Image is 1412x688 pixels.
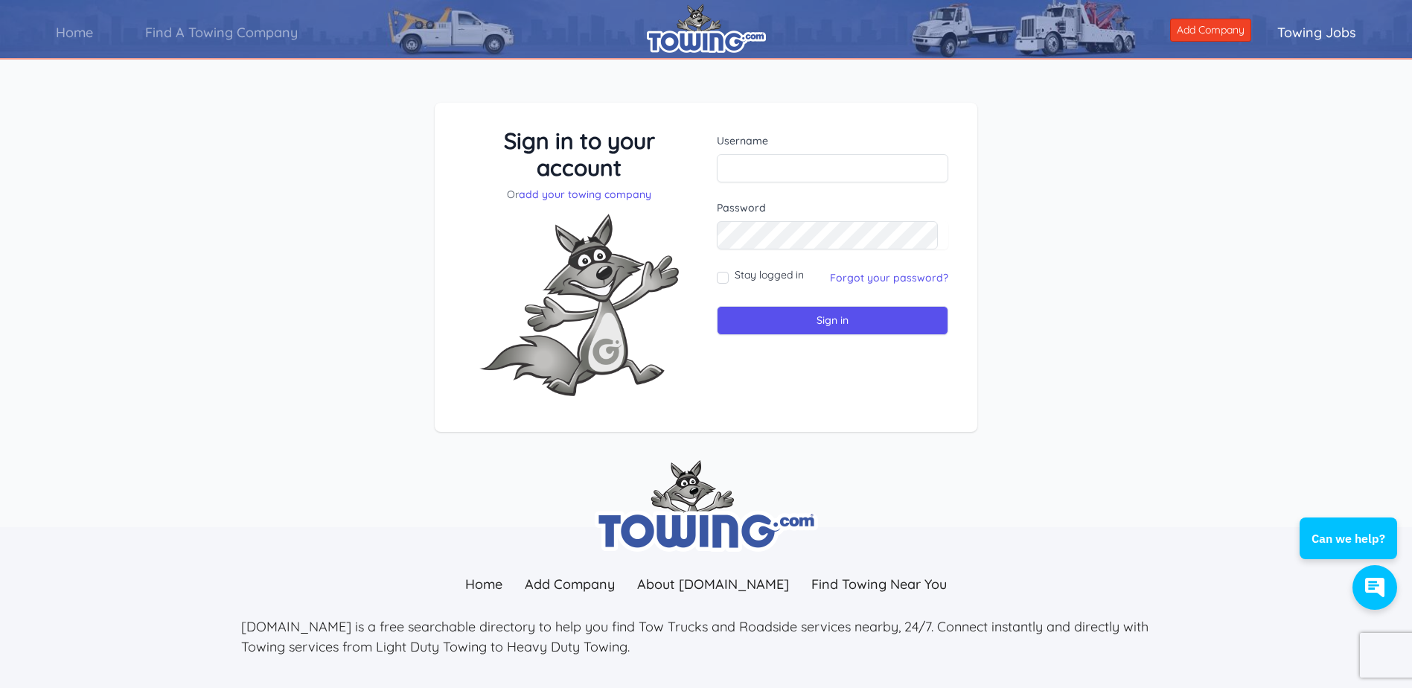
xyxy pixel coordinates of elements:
a: Home [454,568,514,600]
a: Home [30,11,119,54]
a: Add Company [514,568,626,600]
p: Or [464,187,695,202]
p: [DOMAIN_NAME] is a free searchable directory to help you find Tow Trucks and Roadside services ne... [241,617,1172,657]
img: Fox-Excited.png [467,202,691,408]
a: About [DOMAIN_NAME] [626,568,800,600]
h3: Sign in to your account [464,127,695,181]
label: Username [717,133,948,148]
img: logo.png [647,4,766,53]
label: Stay logged in [735,267,804,282]
iframe: Conversations [1288,477,1412,625]
a: Find A Towing Company [119,11,324,54]
a: add your towing company [519,188,651,201]
a: Find Towing Near You [800,568,958,600]
a: Towing Jobs [1251,11,1382,54]
label: Password [717,200,948,215]
a: Forgot your password? [830,271,948,284]
img: towing [595,460,818,552]
a: Add Company [1170,19,1251,42]
input: Sign in [717,306,948,335]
